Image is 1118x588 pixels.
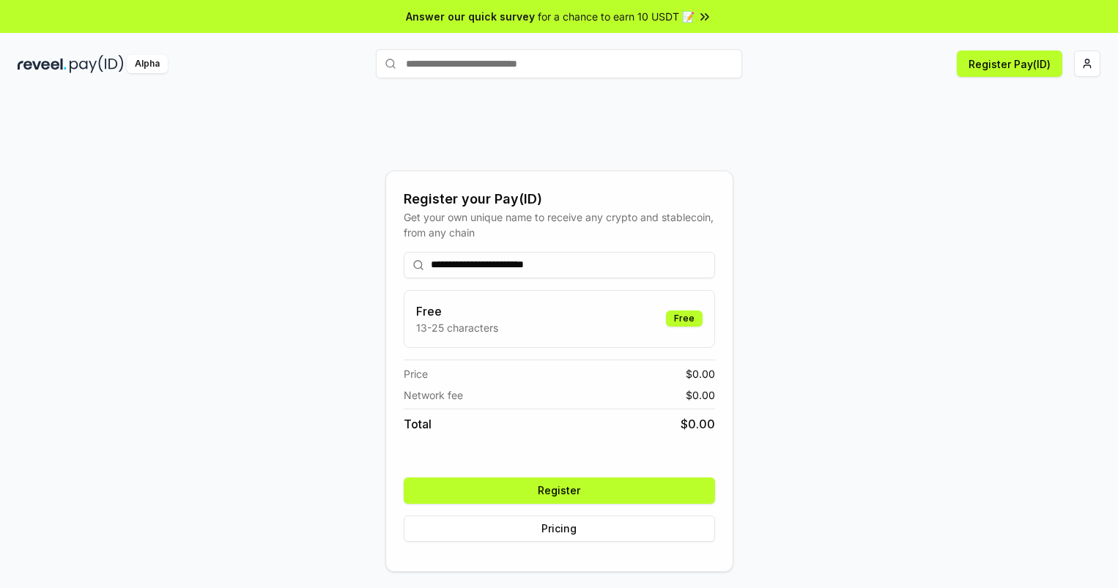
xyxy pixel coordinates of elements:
[404,209,715,240] div: Get your own unique name to receive any crypto and stablecoin, from any chain
[416,320,498,335] p: 13-25 characters
[18,55,67,73] img: reveel_dark
[538,9,695,24] span: for a chance to earn 10 USDT 📝
[404,387,463,403] span: Network fee
[957,51,1062,77] button: Register Pay(ID)
[404,477,715,504] button: Register
[404,366,428,382] span: Price
[404,189,715,209] div: Register your Pay(ID)
[666,310,703,327] div: Free
[681,415,715,433] span: $ 0.00
[686,366,715,382] span: $ 0.00
[406,9,535,24] span: Answer our quick survey
[127,55,168,73] div: Alpha
[404,516,715,542] button: Pricing
[70,55,124,73] img: pay_id
[686,387,715,403] span: $ 0.00
[404,415,432,433] span: Total
[416,302,498,320] h3: Free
